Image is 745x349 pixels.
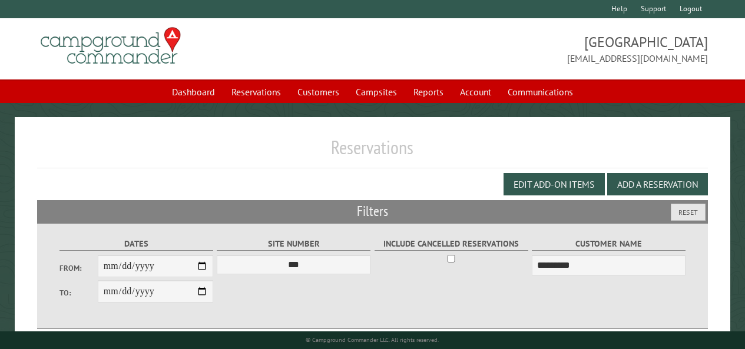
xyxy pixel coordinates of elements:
[406,81,451,103] a: Reports
[349,81,404,103] a: Campsites
[671,204,706,221] button: Reset
[607,173,708,195] button: Add a Reservation
[504,173,605,195] button: Edit Add-on Items
[224,81,288,103] a: Reservations
[501,81,580,103] a: Communications
[165,81,222,103] a: Dashboard
[59,262,98,274] label: From:
[306,336,439,344] small: © Campground Commander LLC. All rights reserved.
[37,23,184,69] img: Campground Commander
[453,81,498,103] a: Account
[373,32,708,65] span: [GEOGRAPHIC_DATA] [EMAIL_ADDRESS][DOMAIN_NAME]
[375,237,528,251] label: Include Cancelled Reservations
[290,81,346,103] a: Customers
[37,136,708,168] h1: Reservations
[59,237,213,251] label: Dates
[217,237,370,251] label: Site Number
[59,287,98,298] label: To:
[532,237,686,251] label: Customer Name
[37,200,708,222] h2: Filters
